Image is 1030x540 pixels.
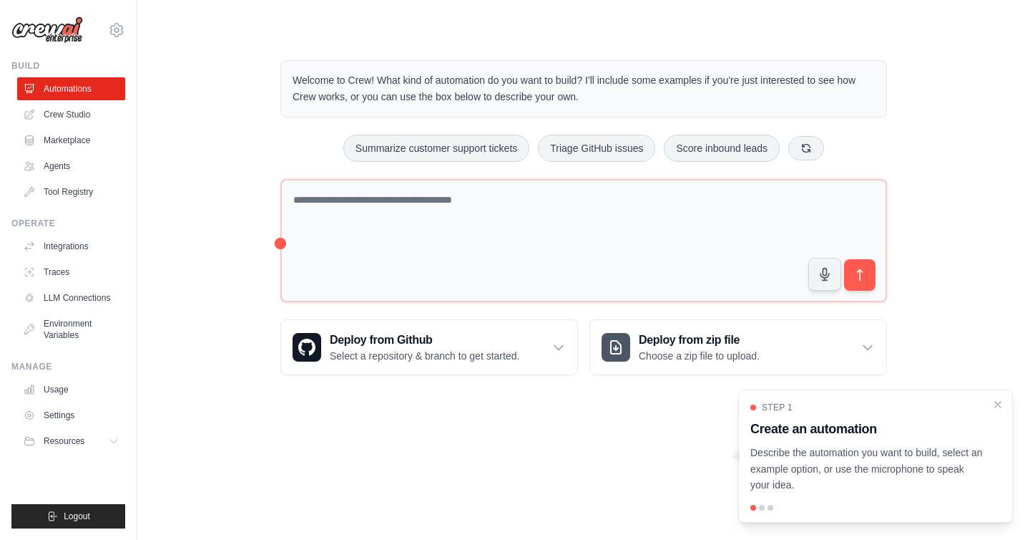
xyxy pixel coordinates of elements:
button: Close walkthrough [992,399,1004,410]
a: Crew Studio [17,103,125,126]
p: Choose a zip file to upload. [639,349,760,363]
div: Operate [11,218,125,229]
button: Triage GitHub issues [538,135,655,162]
a: Tool Registry [17,180,125,203]
a: Automations [17,77,125,100]
iframe: Chat Widget [958,471,1030,540]
a: Usage [17,378,125,401]
span: Resources [44,435,84,447]
p: Describe the automation you want to build, select an example option, or use the microphone to spe... [750,445,984,493]
h3: Deploy from Github [330,332,519,349]
a: Integrations [17,235,125,258]
a: LLM Connections [17,286,125,309]
button: Summarize customer support tickets [343,135,529,162]
p: Welcome to Crew! What kind of automation do you want to build? I'll include some examples if you'... [293,72,875,105]
span: Logout [64,511,90,522]
h3: Deploy from zip file [639,332,760,349]
button: Logout [11,504,125,529]
a: Marketplace [17,129,125,152]
img: Logo [11,16,83,44]
div: Manage [11,361,125,372]
a: Environment Variables [17,312,125,347]
a: Agents [17,155,125,178]
button: Resources [17,430,125,453]
span: Step 1 [762,402,793,413]
div: Build [11,60,125,72]
button: Score inbound leads [664,135,780,162]
a: Traces [17,261,125,284]
a: Settings [17,404,125,427]
p: Select a repository & branch to get started. [330,349,519,363]
h3: Create an automation [750,419,984,439]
